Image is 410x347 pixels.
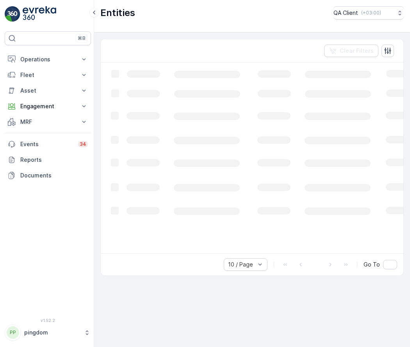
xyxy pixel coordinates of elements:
[333,6,404,20] button: QA Client(+03:00)
[340,47,374,55] p: Clear Filters
[5,152,91,168] a: Reports
[5,83,91,98] button: Asset
[20,55,75,63] p: Operations
[364,261,380,268] span: Go To
[7,326,19,339] div: PP
[324,45,378,57] button: Clear Filters
[20,156,88,164] p: Reports
[5,52,91,67] button: Operations
[23,6,56,22] img: logo_light-DOdMpM7g.png
[20,102,75,110] p: Engagement
[5,136,91,152] a: Events34
[78,35,86,41] p: ⌘B
[5,324,91,341] button: PPpingdom
[20,172,88,179] p: Documents
[5,114,91,130] button: MRF
[333,9,358,17] p: QA Client
[20,87,75,95] p: Asset
[20,71,75,79] p: Fleet
[5,67,91,83] button: Fleet
[5,168,91,183] a: Documents
[361,10,381,16] p: ( +03:00 )
[80,141,86,147] p: 34
[5,98,91,114] button: Engagement
[24,329,80,336] p: pingdom
[20,140,73,148] p: Events
[5,318,91,323] span: v 1.52.2
[5,6,20,22] img: logo
[20,118,75,126] p: MRF
[100,7,135,19] p: Entities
